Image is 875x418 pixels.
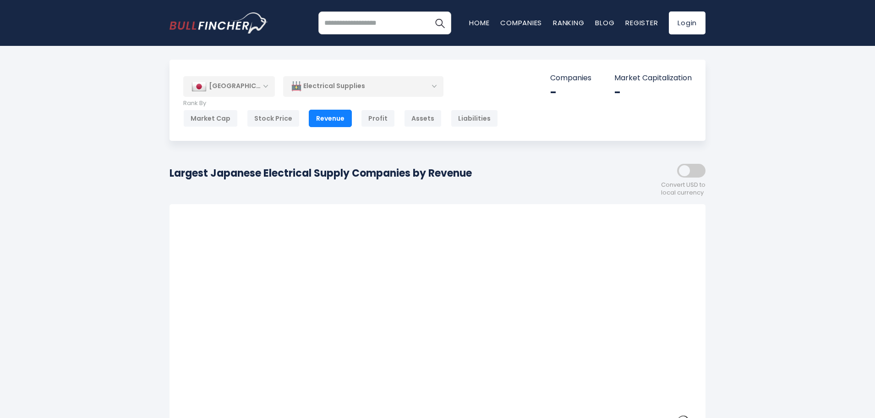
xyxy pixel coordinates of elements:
p: Market Capitalization [614,73,692,83]
h1: Largest Japanese Electrical Supply Companies by Revenue [170,166,472,181]
a: Go to homepage [170,12,268,33]
a: Companies [500,18,542,28]
img: bullfincher logo [170,12,268,33]
div: Revenue [309,110,352,127]
a: Home [469,18,489,28]
a: Ranking [553,18,584,28]
div: Electrical Supplies [283,76,443,97]
p: Rank By [183,100,498,107]
button: Search [428,11,451,34]
div: - [550,85,591,100]
span: Convert USD to local currency [661,181,705,197]
a: Blog [595,18,614,28]
p: Companies [550,73,591,83]
div: [GEOGRAPHIC_DATA] [183,76,275,96]
div: Stock Price [247,110,300,127]
a: Register [625,18,658,28]
a: Login [669,11,705,34]
div: Liabilities [451,110,498,127]
div: Assets [404,110,442,127]
div: Profit [361,110,395,127]
div: - [614,85,692,100]
div: Market Cap [183,110,238,127]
